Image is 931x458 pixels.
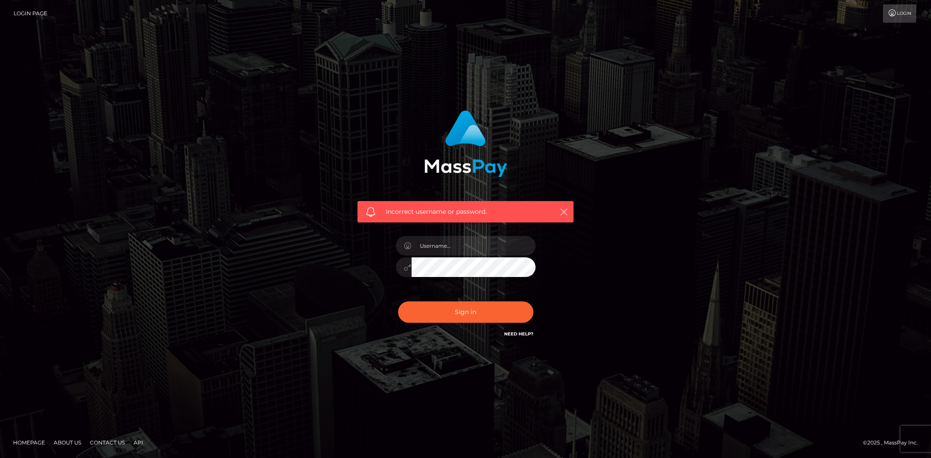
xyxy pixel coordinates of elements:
a: Login Page [14,4,47,23]
a: Need Help? [504,331,533,337]
span: Incorrect username or password. [386,207,545,216]
a: Login [883,4,916,23]
a: Contact Us [86,436,128,449]
button: Sign in [398,301,533,323]
input: Username... [412,236,536,256]
a: About Us [50,436,85,449]
div: © 2025 , MassPay Inc. [863,438,924,448]
a: Homepage [10,436,48,449]
a: API [130,436,147,449]
img: MassPay Login [424,110,507,177]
